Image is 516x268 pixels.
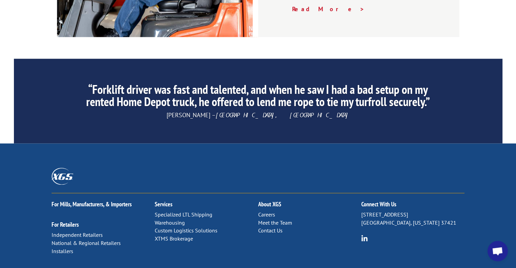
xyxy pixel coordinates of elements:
[52,247,73,254] a: Installers
[155,200,172,208] a: Services
[155,235,193,242] a: XTMS Brokerage
[77,83,438,111] h2: “Forklift driver was fast and talented, and when he saw I had a bad setup on my rented Home Depot...
[167,111,349,119] span: [PERSON_NAME] –
[361,211,464,227] p: [STREET_ADDRESS] [GEOGRAPHIC_DATA], [US_STATE] 37421
[292,5,365,13] a: Read More >
[361,201,464,211] h2: Connect With Us
[52,231,103,238] a: Independent Retailers
[52,168,73,184] img: XGS_Logos_ALL_2024_All_White
[258,227,282,234] a: Contact Us
[52,221,79,228] a: For Retailers
[361,235,368,241] img: group-6
[155,211,212,218] a: Specialized LTL Shipping
[258,211,275,218] a: Careers
[258,219,292,226] a: Meet the Team
[52,200,132,208] a: For Mills, Manufacturers, & Importers
[155,227,217,234] a: Custom Logistics Solutions
[216,111,349,119] em: [GEOGRAPHIC_DATA], [GEOGRAPHIC_DATA]
[52,240,121,246] a: National & Regional Retailers
[155,219,185,226] a: Warehousing
[488,241,508,261] div: Open chat
[258,200,281,208] a: About XGS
